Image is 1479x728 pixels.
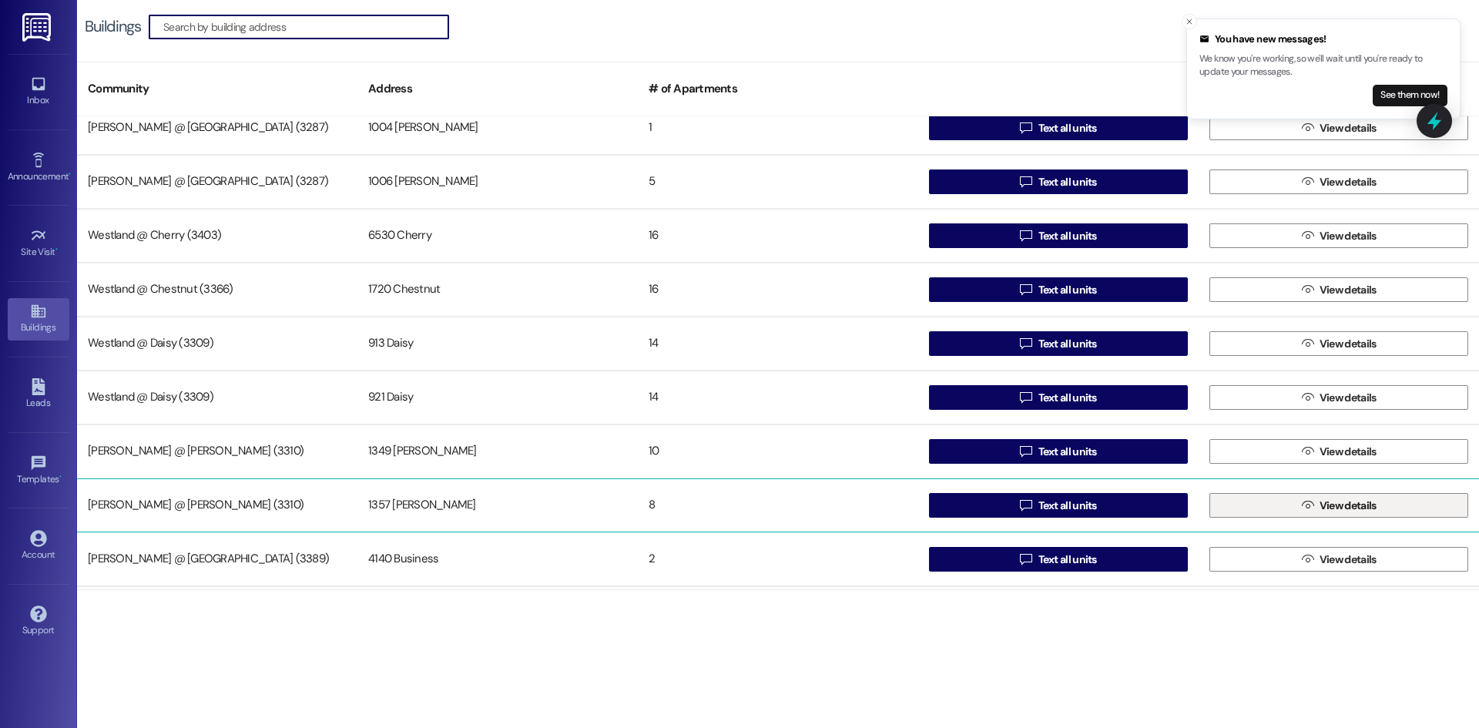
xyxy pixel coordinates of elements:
div: You have new messages! [1199,32,1447,47]
button: Text all units [929,331,1188,356]
img: ResiDesk Logo [22,13,54,42]
span: Text all units [1038,228,1097,244]
div: 2 [638,544,918,575]
button: Text all units [929,385,1188,410]
i:  [1302,337,1313,350]
button: View details [1209,116,1468,140]
button: See them now! [1373,85,1447,106]
div: 921 Daisy [357,382,638,413]
button: View details [1209,331,1468,356]
button: View details [1209,223,1468,248]
span: Text all units [1038,390,1097,406]
i:  [1302,283,1313,296]
span: Text all units [1038,498,1097,514]
div: 14 [638,382,918,413]
i:  [1302,122,1313,134]
span: View details [1320,120,1377,136]
i:  [1020,337,1031,350]
button: Text all units [929,169,1188,194]
button: Text all units [929,116,1188,140]
p: We know you're working, so we'll wait until you're ready to update your messages. [1199,52,1447,79]
div: [PERSON_NAME] @ [GEOGRAPHIC_DATA] (3287) [77,166,357,197]
span: Text all units [1038,120,1097,136]
div: 1349 [PERSON_NAME] [357,436,638,467]
span: Text all units [1038,336,1097,352]
button: View details [1209,547,1468,572]
div: # of Apartments [638,70,918,108]
i:  [1302,230,1313,242]
i:  [1020,445,1031,458]
button: Close toast [1182,14,1197,29]
span: • [59,471,62,482]
div: 1 [638,112,918,143]
button: View details [1209,169,1468,194]
span: View details [1320,174,1377,190]
div: 1357 [PERSON_NAME] [357,490,638,521]
span: • [69,169,71,179]
div: 8 [638,490,918,521]
a: Leads [8,374,69,415]
span: View details [1320,336,1377,352]
div: 5 [638,166,918,197]
span: Text all units [1038,552,1097,568]
span: View details [1320,498,1377,514]
div: 16 [638,220,918,251]
i:  [1020,230,1031,242]
i:  [1302,176,1313,188]
button: Text all units [929,547,1188,572]
span: Text all units [1038,444,1097,460]
span: View details [1320,444,1377,460]
div: 6530 Cherry [357,220,638,251]
span: View details [1320,390,1377,406]
a: Account [8,525,69,567]
i:  [1302,391,1313,404]
span: View details [1320,552,1377,568]
div: 1004 [PERSON_NAME] [357,112,638,143]
div: 1720 Chestnut [357,274,638,305]
a: Templates • [8,450,69,491]
div: [PERSON_NAME] @ [GEOGRAPHIC_DATA] (3389) [77,544,357,575]
button: Text all units [929,439,1188,464]
input: Search by building address [163,16,448,38]
span: Text all units [1038,174,1097,190]
a: Support [8,601,69,642]
div: 1006 [PERSON_NAME] [357,166,638,197]
div: [PERSON_NAME] @ [GEOGRAPHIC_DATA] (3287) [77,112,357,143]
i:  [1302,445,1313,458]
div: Westland @ Chestnut (3366) [77,274,357,305]
i:  [1020,499,1031,512]
div: 4140 Business [357,544,638,575]
i:  [1020,122,1031,134]
i:  [1302,499,1313,512]
button: View details [1209,277,1468,302]
div: Westland @ Daisy (3309) [77,382,357,413]
a: Buildings [8,298,69,340]
button: View details [1209,385,1468,410]
i:  [1020,283,1031,296]
div: Address [357,70,638,108]
button: Text all units [929,277,1188,302]
i:  [1020,391,1031,404]
span: View details [1320,228,1377,244]
a: Site Visit • [8,223,69,264]
div: Westland @ Cherry (3403) [77,220,357,251]
i:  [1020,176,1031,188]
div: Westland @ Daisy (3309) [77,328,357,359]
span: Text all units [1038,282,1097,298]
button: View details [1209,439,1468,464]
i:  [1302,553,1313,565]
button: Text all units [929,493,1188,518]
span: • [55,244,58,255]
div: Buildings [85,18,141,35]
i:  [1020,553,1031,565]
div: [PERSON_NAME] @ [PERSON_NAME] (3310) [77,436,357,467]
div: Community [77,70,357,108]
div: 913 Daisy [357,328,638,359]
div: [PERSON_NAME] @ [PERSON_NAME] (3310) [77,490,357,521]
button: View details [1209,493,1468,518]
span: View details [1320,282,1377,298]
div: 14 [638,328,918,359]
div: 16 [638,274,918,305]
button: Text all units [929,223,1188,248]
a: Inbox [8,71,69,112]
